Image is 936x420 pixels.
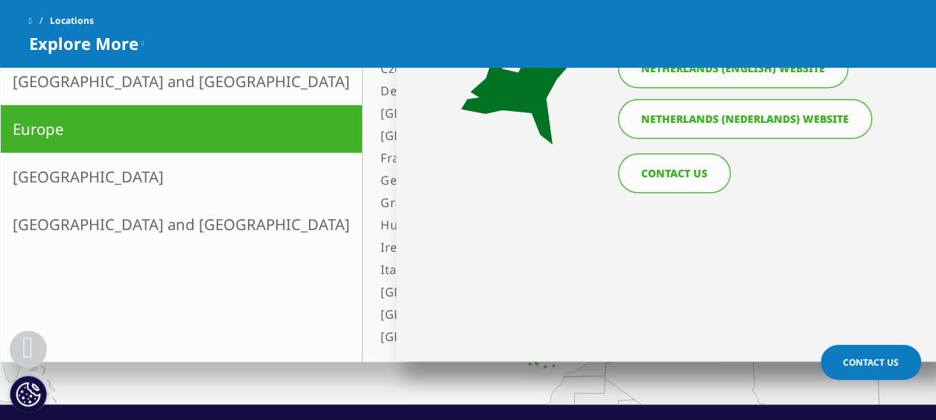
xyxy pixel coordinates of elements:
[375,102,674,124] a: [GEOGRAPHIC_DATA]
[10,375,47,413] button: Cookies Settings
[821,345,921,380] a: Contact Us
[375,281,674,303] a: [GEOGRAPHIC_DATA]
[50,7,94,34] span: Locations
[1,153,362,200] a: [GEOGRAPHIC_DATA]
[375,57,674,80] a: Czech Republic
[375,147,674,169] a: France
[375,325,674,348] a: [GEOGRAPHIC_DATA]
[1,105,362,153] a: Europe
[618,99,872,139] a: Netherlands (Nederlands) website
[375,169,674,191] a: Germany
[843,356,899,369] span: Contact Us
[375,236,674,258] a: Ireland
[375,191,674,214] a: Greece
[29,34,139,52] span: Explore More
[1,200,362,248] a: [GEOGRAPHIC_DATA] and [GEOGRAPHIC_DATA]
[618,153,730,193] a: CONTACT US
[1,57,362,105] a: [GEOGRAPHIC_DATA] and [GEOGRAPHIC_DATA]
[375,348,674,370] a: [GEOGRAPHIC_DATA]
[375,124,674,147] a: [GEOGRAPHIC_DATA]
[618,48,848,88] a: Netherlands (English) website
[375,80,674,102] a: Denmark
[375,214,674,236] a: Hungary
[375,303,674,325] a: [GEOGRAPHIC_DATA]
[375,258,674,281] a: Italy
